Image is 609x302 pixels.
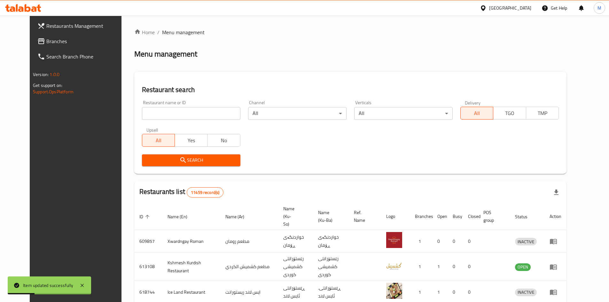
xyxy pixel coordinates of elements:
[410,230,432,253] td: 1
[157,28,160,36] li: /
[489,4,531,12] div: [GEOGRAPHIC_DATA]
[515,238,537,245] span: INACTIVE
[386,283,402,299] img: Ice Land Restaurant
[386,232,402,248] img: Xwardngay Roman
[550,263,561,271] div: Menu
[147,156,235,164] span: Search
[313,230,349,253] td: خواردنگەی ڕۆمان
[50,70,59,79] span: 1.0.0
[175,134,207,147] button: Yes
[139,213,152,221] span: ID
[162,28,205,36] span: Menu management
[142,134,175,147] button: All
[46,53,126,60] span: Search Branch Phone
[134,230,162,253] td: 609857
[278,230,313,253] td: خواردنگەی ڕۆمان
[146,128,158,132] label: Upsell
[145,136,172,145] span: All
[515,289,537,296] span: INACTIVE
[496,109,523,118] span: TGO
[549,185,564,200] div: Export file
[33,88,74,96] a: Support.OpsPlatform
[220,253,278,281] td: مطعم كشميش الكردي
[432,203,448,230] th: Open
[225,213,253,221] span: Name (Ar)
[168,213,196,221] span: Name (En)
[448,230,463,253] td: 0
[463,230,478,253] td: 0
[134,28,155,36] a: Home
[142,85,559,95] h2: Restaurant search
[187,187,223,197] div: Total records count
[32,49,131,64] a: Search Branch Phone
[354,209,373,224] span: Ref. Name
[526,107,559,120] button: TMP
[23,282,73,289] div: Item updated successfully
[432,253,448,281] td: 1
[283,205,305,228] span: Name (Ku-So)
[483,209,502,224] span: POS group
[139,187,224,197] h2: Restaurants list
[386,258,402,274] img: Kshmesh Kurdish Restaurant
[32,18,131,34] a: Restaurants Management
[134,49,197,59] h2: Menu management
[597,4,601,12] span: M
[432,230,448,253] td: 0
[550,288,561,296] div: Menu
[33,70,49,79] span: Version:
[410,203,432,230] th: Branches
[207,134,240,147] button: No
[515,213,536,221] span: Status
[46,37,126,45] span: Branches
[463,203,478,230] th: Closed
[142,154,240,166] button: Search
[448,203,463,230] th: Busy
[460,107,493,120] button: All
[463,109,491,118] span: All
[465,100,481,105] label: Delivery
[32,34,131,49] a: Branches
[33,81,62,89] span: Get support on:
[448,253,463,281] td: 0
[463,253,478,281] td: 0
[142,107,240,120] input: Search for restaurant name or ID..
[313,253,349,281] td: رێستۆرانتی کشمیشى كوردى
[544,203,566,230] th: Action
[410,253,432,281] td: 1
[493,107,526,120] button: TGO
[248,107,347,120] div: All
[318,209,341,224] span: Name (Ku-Ba)
[278,253,313,281] td: رێستۆرانتی کشمیشى كوردى
[162,253,220,281] td: Kshmesh Kurdish Restaurant
[220,230,278,253] td: مطعم رومان
[515,263,531,271] span: OPEN
[187,190,223,196] span: 11459 record(s)
[210,136,238,145] span: No
[177,136,205,145] span: Yes
[134,28,566,36] nav: breadcrumb
[381,203,410,230] th: Logo
[162,230,220,253] td: Xwardngay Roman
[134,253,162,281] td: 613108
[550,237,561,245] div: Menu
[354,107,453,120] div: All
[529,109,556,118] span: TMP
[46,22,126,30] span: Restaurants Management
